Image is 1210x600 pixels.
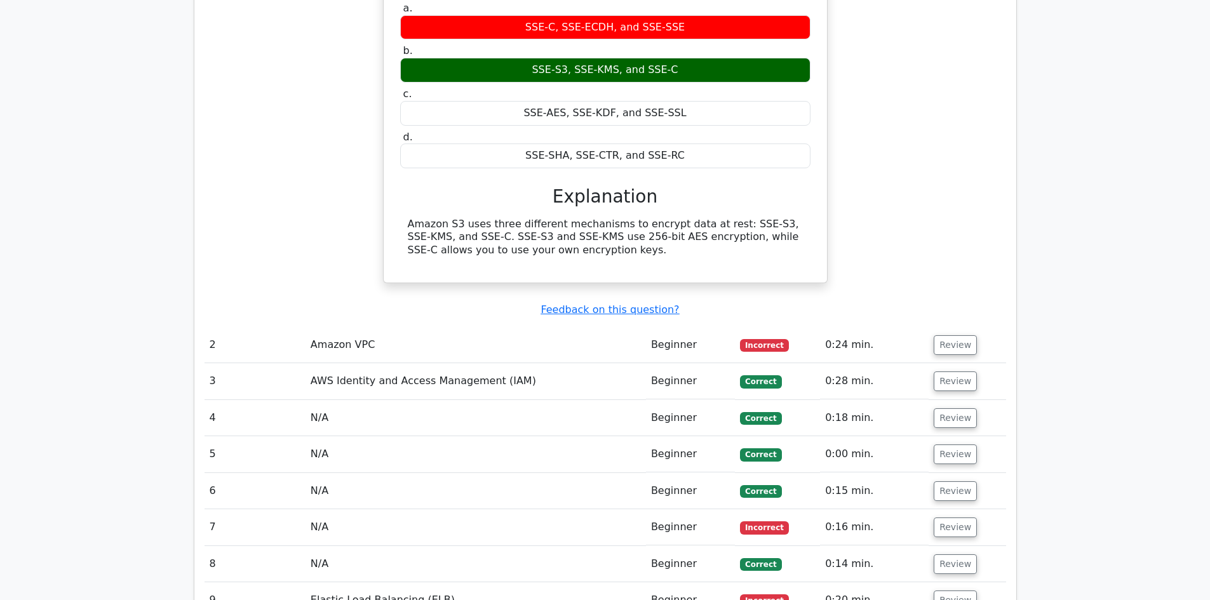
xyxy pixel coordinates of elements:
span: a. [403,2,413,14]
td: Beginner [646,509,735,545]
td: N/A [306,436,646,472]
a: Feedback on this question? [541,303,679,316]
td: Beginner [646,327,735,363]
td: 0:16 min. [820,509,929,545]
td: 3 [205,363,306,399]
td: N/A [306,546,646,582]
td: Beginner [646,363,735,399]
button: Review [934,517,977,537]
span: Incorrect [740,339,789,352]
span: Correct [740,448,781,461]
span: b. [403,44,413,57]
td: 0:18 min. [820,400,929,436]
button: Review [934,371,977,391]
span: d. [403,131,413,143]
div: SSE-SHA, SSE-CTR, and SSE-RC [400,143,810,168]
td: Beginner [646,546,735,582]
td: Amazon VPC [306,327,646,363]
h3: Explanation [408,186,803,208]
td: AWS Identity and Access Management (IAM) [306,363,646,399]
span: c. [403,88,412,100]
div: SSE-AES, SSE-KDF, and SSE-SSL [400,101,810,126]
td: 0:28 min. [820,363,929,399]
button: Review [934,481,977,501]
td: 8 [205,546,306,582]
td: 0:24 min. [820,327,929,363]
td: N/A [306,473,646,509]
td: N/A [306,400,646,436]
span: Correct [740,412,781,425]
td: Beginner [646,473,735,509]
td: 6 [205,473,306,509]
span: Correct [740,558,781,571]
div: SSE-S3, SSE-KMS, and SSE-C [400,58,810,83]
td: 5 [205,436,306,472]
td: 0:00 min. [820,436,929,472]
span: Correct [740,375,781,388]
div: SSE-C, SSE-ECDH, and SSE-SSE [400,15,810,40]
span: Correct [740,485,781,498]
td: 4 [205,400,306,436]
td: 0:15 min. [820,473,929,509]
button: Review [934,444,977,464]
button: Review [934,408,977,428]
button: Review [934,335,977,355]
td: Beginner [646,436,735,472]
td: N/A [306,509,646,545]
div: Amazon S3 uses three different mechanisms to encrypt data at rest: SSE-S3, SSE-KMS, and SSE-C. SS... [408,218,803,257]
td: Beginner [646,400,735,436]
span: Incorrect [740,521,789,534]
button: Review [934,554,977,574]
td: 7 [205,509,306,545]
td: 0:14 min. [820,546,929,582]
td: 2 [205,327,306,363]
